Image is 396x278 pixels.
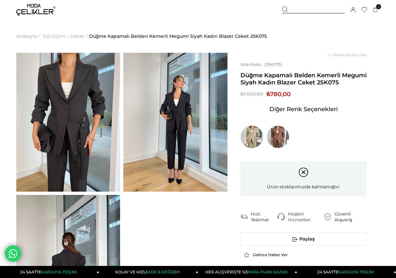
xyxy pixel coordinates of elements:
[123,53,227,192] img: Megumi Kemerli Ceket 25K075
[240,213,248,220] img: shipping.png
[288,211,324,223] div: Müşteri Hizmetleri
[240,62,265,67] span: Stok Kodu
[240,62,282,67] span: (25K075)
[240,89,263,99] span: ₺1.559,99
[266,89,291,99] span: ₺780,00
[70,20,84,53] a: Ceket
[16,20,42,53] li: >
[241,233,366,245] span: Paylaş
[16,53,120,192] img: Megumi Kemerli Ceket 25K075
[198,266,297,278] a: HER ALIŞVERİŞTE %3PARA PUAN KAZAN
[147,270,180,274] span: İADE & DEĞİŞİM!
[373,7,378,12] a: 0
[278,213,285,220] img: call-center.png
[240,161,367,196] div: Ürün stoklarımızda kalmamıştır.
[338,270,374,274] span: KARGOYA TESLİM
[70,20,89,53] li: >
[41,270,76,274] span: KARGOYA TESLİM
[251,211,278,223] div: Hızlı Teslimat
[43,20,70,53] li: >
[327,53,367,57] a: < < Önceki Sayfaya Dön
[248,270,288,274] span: PARA PUAN KAZAN
[16,20,37,53] a: Anasayfa
[253,252,288,257] span: Gelince Haber Ver
[266,125,289,148] img: Düğme Kapamalı Belden Kemerli Megumi Vizon Kadın Blazer Ceket 25K075
[376,4,381,9] span: 0
[43,20,65,53] a: Dış Giyim
[240,125,263,148] img: Düğme Kapamalı Belden Kemerli Megumi Mint Kadın Blazer Ceket 25K075
[16,4,55,16] img: logo
[335,211,367,223] div: Güvenli Alışveriş
[269,104,338,114] span: Diğer Renk Seçenekleri
[240,72,367,86] span: Düğme Kapamalı Belden Kemerli Megumi Siyah Kadın Blazer Ceket 25K075
[89,20,267,53] a: Düğme Kapamalı Belden Kemerli Megumi Siyah Kadın Blazer Ceket 25K075
[99,266,198,278] a: KOLAY VE HIZLIİADE & DEĞİŞİM!
[244,252,363,258] a: Gelince Haber Ver
[297,266,396,278] a: 24 SAATTEKARGOYA TESLİM
[324,213,331,220] img: security.png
